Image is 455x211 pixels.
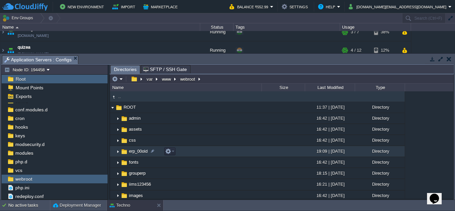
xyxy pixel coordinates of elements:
[374,23,396,41] div: 38%
[115,180,121,190] img: AMDAwAAAACH5BAEAAAAALAAAAAABAAEAAAICRAEAOw==
[0,41,6,59] img: AMDAwAAAACH5BAEAAAAALAAAAAABAAEAAAICRAEAOw==
[115,168,121,179] img: AMDAwAAAACH5BAEAAAAALAAAAAABAAEAAAICRAEAOw==
[14,141,46,147] a: modsecurity.d
[115,146,121,157] img: AMDAwAAAACH5BAEAAAAALAAAAAABAAEAAAICRAEAOw==
[355,168,405,178] div: Directory
[351,41,361,59] div: 4 / 12
[4,67,47,73] button: Node ID: 194458
[110,93,117,101] img: AMDAwAAAACH5BAEAAAAALAAAAAABAAEAAAICRAEAOw==
[121,126,128,133] img: AMDAwAAAACH5BAEAAAAALAAAAAABAAEAAAICRAEAOw==
[121,115,128,122] img: AMDAwAAAACH5BAEAAAAALAAAAAABAAEAAAICRAEAOw==
[4,56,72,64] span: Application Servers : Configs
[305,190,355,201] div: 16:42 | [DATE]
[128,126,143,132] a: assets
[110,74,453,84] input: Click to enter the path
[14,176,33,182] a: webroot
[262,84,305,91] div: Size
[14,85,44,91] a: Mount Points
[14,124,29,130] span: hooks
[14,150,34,156] a: modules
[128,159,140,165] a: fonts
[110,202,130,209] button: Techno
[179,76,197,82] button: webroot
[14,193,45,199] a: redeploy.conf
[355,190,405,201] div: Directory
[351,23,359,41] div: 3 / 7
[305,157,355,167] div: 16:42 | [DATE]
[0,23,6,41] img: AMDAwAAAACH5BAEAAAAALAAAAAABAAEAAAICRAEAOw==
[117,94,122,99] a: ..
[305,179,355,189] div: 16:21 | [DATE]
[305,102,355,112] div: 11:37 | [DATE]
[128,193,144,198] a: images
[121,170,128,177] img: AMDAwAAAACH5BAEAAAAALAAAAAABAAEAAAICRAEAOw==
[115,157,121,168] img: AMDAwAAAACH5BAEAAAAALAAAAAABAAEAAAICRAEAOw==
[14,115,26,121] a: cron
[128,148,149,154] a: erp_00old
[1,23,200,31] div: Name
[128,170,147,176] a: grouperp
[110,102,115,113] img: AMDAwAAAACH5BAEAAAAALAAAAAABAAEAAAICRAEAOw==
[14,93,33,99] a: Exports
[121,159,128,166] img: AMDAwAAAACH5BAEAAAAALAAAAAABAAEAAAICRAEAOw==
[305,113,355,123] div: 16:42 | [DATE]
[2,3,48,11] img: CloudJiffy
[2,13,35,23] button: Env Groups
[282,3,310,11] button: Settings
[8,200,50,211] div: No active tasks
[53,202,101,209] button: Deployment Manager
[6,23,15,41] img: AMDAwAAAACH5BAEAAAAALAAAAAABAAEAAAICRAEAOw==
[143,3,180,11] button: Marketplace
[60,3,106,11] button: New Environment
[14,185,30,191] a: php.ini
[121,137,128,144] img: AMDAwAAAACH5BAEAAAAALAAAAAABAAEAAAICRAEAOw==
[18,51,49,57] a: [DOMAIN_NAME]
[123,104,137,110] a: ROOT
[229,3,270,11] button: Balance ₹552.99
[355,102,405,112] div: Directory
[115,104,123,111] img: AMDAwAAAACH5BAEAAAAALAAAAAABAAEAAAICRAEAOw==
[355,84,405,91] div: Type
[305,135,355,145] div: 16:42 | [DATE]
[111,84,261,91] div: Name
[143,65,187,73] span: SFTP / SSH Gate
[200,41,233,59] div: Running
[128,181,152,187] span: iims123456
[128,137,137,143] span: css
[115,113,121,124] img: AMDAwAAAACH5BAEAAAAALAAAAAABAAEAAAICRAEAOw==
[305,146,355,156] div: 19:09 | [DATE]
[115,124,121,135] img: AMDAwAAAACH5BAEAAAAALAAAAAABAAEAAAICRAEAOw==
[305,168,355,178] div: 18:15 | [DATE]
[115,191,121,201] img: AMDAwAAAACH5BAEAAAAALAAAAAABAAEAAAICRAEAOw==
[355,157,405,167] div: Directory
[114,65,137,74] span: Directories
[16,27,19,28] img: AMDAwAAAACH5BAEAAAAALAAAAAABAAEAAAICRAEAOw==
[146,76,154,82] button: var
[14,133,26,139] a: keys
[355,113,405,123] div: Directory
[14,159,28,165] a: php.d
[201,23,233,31] div: Status
[14,76,27,82] a: Root
[427,184,448,204] iframe: chat widget
[18,44,30,51] span: quizea
[14,107,49,113] span: conf.modules.d
[355,124,405,134] div: Directory
[305,124,355,134] div: 16:42 | [DATE]
[305,84,355,91] div: Last Modified
[234,23,340,31] div: Tags
[14,167,23,173] a: vcs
